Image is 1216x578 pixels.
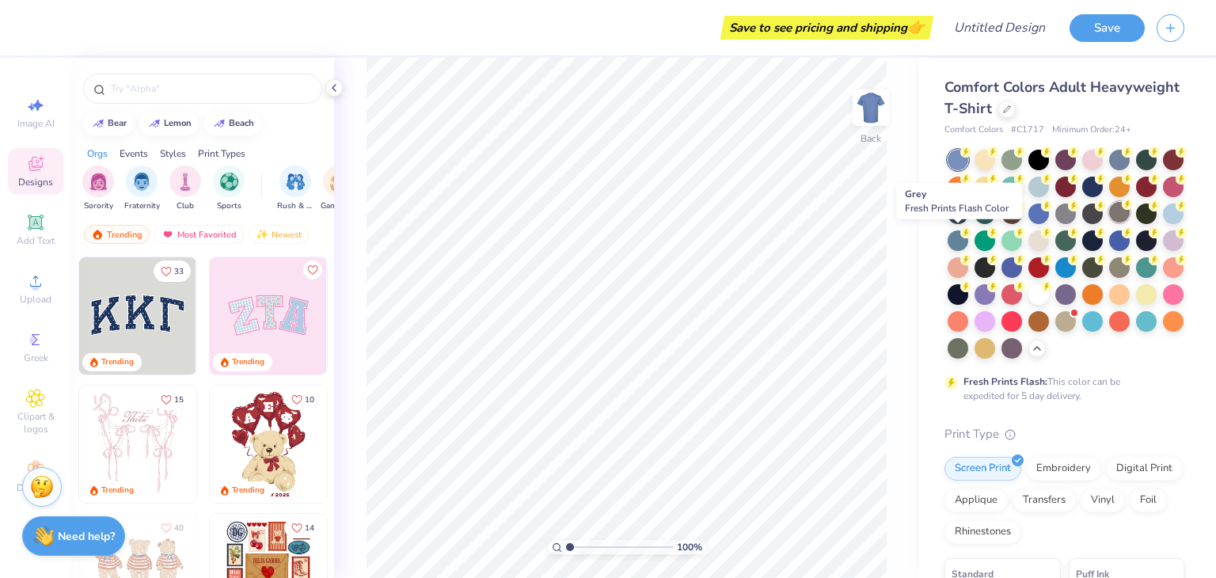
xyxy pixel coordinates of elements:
button: Like [284,517,321,538]
span: Designs [18,176,53,188]
strong: Fresh Prints Flash: [963,375,1047,388]
span: Clipart & logos [8,410,63,435]
img: Rush & Bid Image [287,173,305,191]
div: filter for Game Day [321,165,357,212]
img: 587403a7-0594-4a7f-b2bd-0ca67a3ff8dd [210,386,327,503]
button: filter button [277,165,313,212]
span: Rush & Bid [277,200,313,212]
span: Comfort Colors Adult Heavyweight T-Shirt [944,78,1180,118]
button: filter button [124,165,160,212]
div: Newest [249,225,309,244]
span: 40 [174,524,184,532]
div: lemon [164,119,192,127]
span: 15 [174,396,184,404]
button: bear [83,112,134,135]
button: filter button [213,165,245,212]
div: Applique [944,489,1008,512]
div: Styles [160,146,186,161]
span: Decorate [17,481,55,494]
div: Print Type [944,425,1184,443]
img: trending.gif [91,229,104,240]
button: filter button [169,165,201,212]
img: 9980f5e8-e6a1-4b4a-8839-2b0e9349023c [210,257,327,375]
div: Grey [896,183,1022,219]
span: Greek [24,352,48,364]
div: Trending [232,356,264,368]
img: Game Day Image [330,173,348,191]
input: Untitled Design [941,12,1058,44]
div: Trending [101,485,134,496]
img: Back [855,92,887,124]
button: lemon [139,112,199,135]
span: Sports [217,200,241,212]
button: filter button [82,165,114,212]
span: Fresh Prints Flash Color [905,202,1009,215]
button: Like [154,517,191,538]
span: Game Day [321,200,357,212]
span: 33 [174,268,184,276]
button: Like [284,389,321,410]
div: Embroidery [1026,457,1101,481]
div: Orgs [87,146,108,161]
img: 3b9aba4f-e317-4aa7-a679-c95a879539bd [79,257,196,375]
img: trend_line.gif [213,119,226,128]
img: trend_line.gif [148,119,161,128]
div: Most Favorited [154,225,244,244]
button: beach [204,112,261,135]
div: filter for Club [169,165,201,212]
span: Sorority [84,200,113,212]
div: This color can be expedited for 5 day delivery. [963,375,1158,403]
img: 5ee11766-d822-42f5-ad4e-763472bf8dcf [326,257,443,375]
span: Minimum Order: 24 + [1052,124,1131,137]
img: Fraternity Image [133,173,150,191]
img: e74243e0-e378-47aa-a400-bc6bcb25063a [326,386,443,503]
div: Rhinestones [944,520,1021,544]
img: trend_line.gif [92,119,104,128]
img: Newest.gif [256,229,268,240]
span: Upload [20,293,51,306]
span: # C1717 [1011,124,1044,137]
button: Save [1070,14,1145,42]
span: 14 [305,524,314,532]
div: Foil [1130,489,1167,512]
span: 👉 [907,17,925,36]
button: Like [154,260,191,282]
button: filter button [321,165,357,212]
span: 100 % [677,540,702,554]
div: filter for Fraternity [124,165,160,212]
span: Add Text [17,234,55,247]
img: 83dda5b0-2158-48ca-832c-f6b4ef4c4536 [79,386,196,503]
div: Vinyl [1081,489,1125,512]
span: 10 [305,396,314,404]
div: beach [229,119,254,127]
div: Save to see pricing and shipping [724,16,929,40]
img: Club Image [177,173,194,191]
img: d12a98c7-f0f7-4345-bf3a-b9f1b718b86e [196,386,313,503]
button: Like [303,260,322,279]
div: Back [861,131,881,146]
div: Trending [84,225,150,244]
div: Transfers [1013,489,1076,512]
img: Sports Image [220,173,238,191]
button: Like [154,389,191,410]
input: Try "Alpha" [109,81,312,97]
div: filter for Sorority [82,165,114,212]
div: bear [108,119,127,127]
img: Sorority Image [89,173,108,191]
img: most_fav.gif [161,229,174,240]
span: Fraternity [124,200,160,212]
div: Trending [101,356,134,368]
strong: Need help? [58,529,115,544]
div: Digital Print [1106,457,1183,481]
span: Comfort Colors [944,124,1003,137]
img: edfb13fc-0e43-44eb-bea2-bf7fc0dd67f9 [196,257,313,375]
div: filter for Rush & Bid [277,165,313,212]
div: Events [120,146,148,161]
div: Trending [232,485,264,496]
span: Image AI [17,117,55,130]
div: Print Types [198,146,245,161]
div: Screen Print [944,457,1021,481]
div: filter for Sports [213,165,245,212]
span: Club [177,200,194,212]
